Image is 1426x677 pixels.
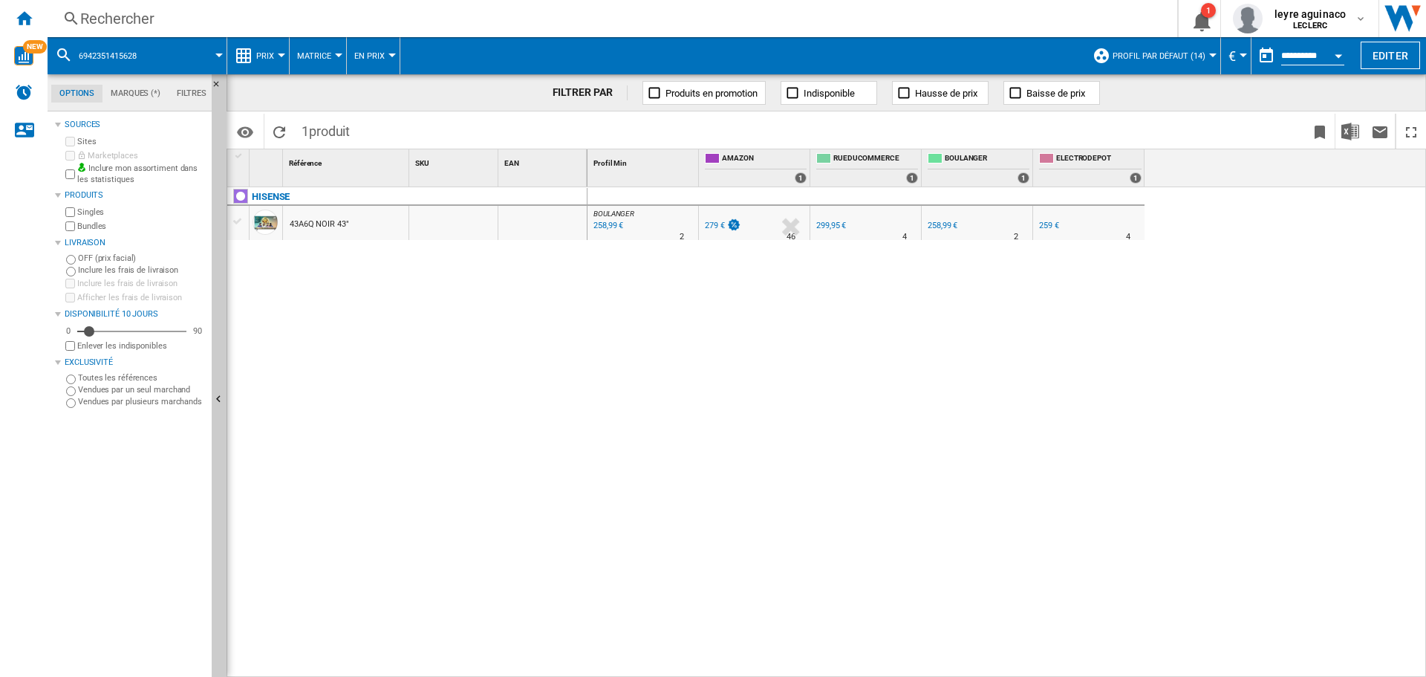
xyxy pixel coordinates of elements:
[294,114,357,145] span: 1
[79,51,137,61] span: 6942351415628
[289,159,322,167] span: Référence
[252,188,290,206] div: Cliquez pour filtrer sur cette marque
[253,149,282,172] div: Sort None
[80,8,1139,29] div: Rechercher
[77,340,206,352] label: Enlever les indisponibles
[78,372,206,383] label: Toutes les références
[1036,149,1145,187] div: ELECTRODEPOT 1 offers sold by ELECTRODEPOT
[814,218,846,233] div: 299,95 €
[66,255,76,265] input: OFF (prix facial)
[795,172,807,184] div: 1 offers sold by AMAZON
[169,85,215,103] md-tab-item: Filtres
[65,308,206,320] div: Disponibilité 10 Jours
[212,74,229,101] button: Masquer
[1018,172,1029,184] div: 1 offers sold by BOULANGER
[1293,21,1327,30] b: LECLERC
[354,37,392,74] div: En Prix
[65,237,206,249] div: Livraison
[1396,114,1426,149] button: Plein écran
[412,149,498,172] div: SKU Sort None
[1093,37,1213,74] div: Profil par défaut (14)
[813,149,921,187] div: RUEDUCOMMERCE 1 offers sold by RUEDUCOMMERCE
[593,159,627,167] span: Profil Min
[23,40,47,54] span: NEW
[501,149,587,172] div: Sort None
[1113,51,1205,61] span: Profil par défaut (14)
[1335,114,1365,149] button: Télécharger au format Excel
[102,85,169,103] md-tab-item: Marques (*)
[297,51,331,61] span: Matrice
[906,172,918,184] div: 1 offers sold by RUEDUCOMMERCE
[77,292,206,303] label: Afficher les frais de livraison
[65,293,75,302] input: Afficher les frais de livraison
[1113,37,1213,74] button: Profil par défaut (14)
[256,37,281,74] button: Prix
[504,159,519,167] span: EAN
[77,163,86,172] img: mysite-bg-18x18.png
[1251,41,1281,71] button: md-calendar
[591,218,623,233] div: Mise à jour : mardi 7 octobre 2025 01:32
[55,37,219,74] div: 6942351415628
[77,207,206,218] label: Singles
[1003,81,1100,105] button: Baisse de prix
[1126,230,1130,244] div: Délai de livraison : 4 jours
[264,114,294,149] button: Recharger
[892,81,989,105] button: Hausse de prix
[286,149,408,172] div: Référence Sort None
[928,221,957,230] div: 258,99 €
[65,221,75,231] input: Bundles
[593,210,634,218] span: BOULANGER
[915,88,977,99] span: Hausse de prix
[290,207,349,242] div: 43A6Q NOIR 43"
[235,37,281,74] div: Prix
[925,218,957,233] div: 258,99 €
[702,149,810,187] div: AMAZON 1 offers sold by AMAZON
[78,396,206,407] label: Vendues par plusieurs marchands
[62,325,74,337] div: 0
[665,88,758,99] span: Produits en promotion
[66,267,76,276] input: Inclure les frais de livraison
[65,190,206,201] div: Produits
[1056,153,1142,166] span: ELECTRODEPOT
[65,341,75,351] input: Afficher les frais de livraison
[553,85,628,100] div: FILTRER PAR
[590,149,698,172] div: Sort None
[77,163,206,186] label: Inclure mon assortiment dans les statistiques
[51,85,102,103] md-tab-item: Options
[354,51,385,61] span: En Prix
[902,230,907,244] div: Délai de livraison : 4 jours
[1361,42,1420,69] button: Editer
[78,253,206,264] label: OFF (prix facial)
[590,149,698,172] div: Profil Min Sort None
[77,221,206,232] label: Bundles
[14,46,33,65] img: wise-card.svg
[804,88,855,99] span: Indisponible
[66,375,76,384] input: Toutes les références
[415,159,429,167] span: SKU
[412,149,498,172] div: Sort None
[297,37,339,74] button: Matrice
[501,149,587,172] div: EAN Sort None
[65,357,206,369] div: Exclusivité
[1325,40,1352,67] button: Open calendar
[1305,114,1335,149] button: Créer un favoris
[1039,221,1059,230] div: 259 €
[1130,172,1142,184] div: 1 offers sold by ELECTRODEPOT
[65,137,75,146] input: Sites
[1233,4,1263,33] img: profile.jpg
[1228,37,1243,74] button: €
[65,279,75,288] input: Inclure les frais de livraison
[15,83,33,101] img: alerts-logo.svg
[816,221,846,230] div: 299,95 €
[1221,37,1251,74] md-menu: Currency
[1201,3,1216,18] div: 1
[680,230,684,244] div: Délai de livraison : 2 jours
[230,118,260,145] button: Options
[66,398,76,408] input: Vendues par plusieurs marchands
[1014,230,1018,244] div: Délai de livraison : 2 jours
[77,136,206,147] label: Sites
[945,153,1029,166] span: BOULANGER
